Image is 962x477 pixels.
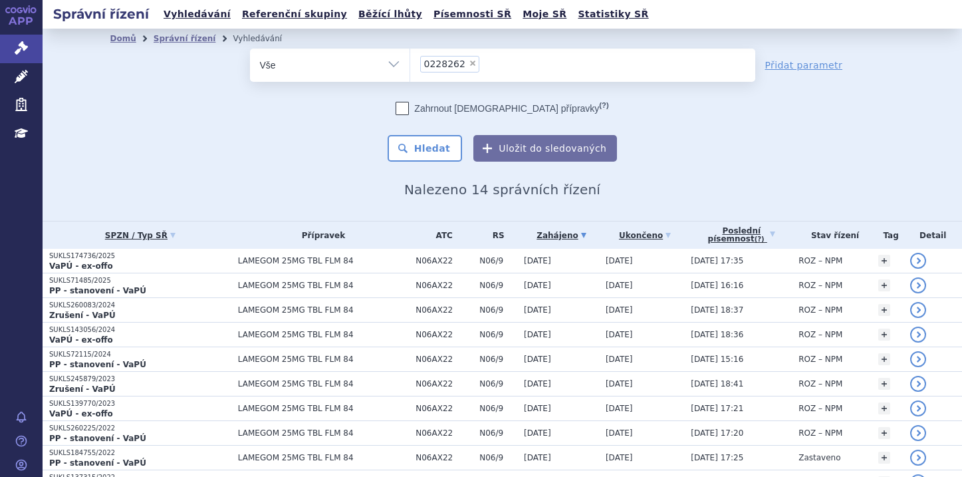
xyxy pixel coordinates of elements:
[416,305,473,315] span: N06AX22
[878,402,890,414] a: +
[878,329,890,341] a: +
[798,256,842,265] span: ROZ – NPM
[238,404,409,413] span: LAMEGOM 25MG TBL FLM 84
[479,330,517,339] span: N06/9
[49,276,231,285] p: SUKLS71485/2025
[238,355,409,364] span: LAMEGOM 25MG TBL FLM 84
[49,325,231,335] p: SUKLS143056/2024
[479,281,517,290] span: N06/9
[483,55,491,72] input: 0228262
[238,330,409,339] span: LAMEGOM 25MG TBL FLM 84
[409,222,473,249] th: ATC
[691,379,743,389] span: [DATE] 18:41
[755,236,765,243] abbr: (?)
[691,281,743,290] span: [DATE] 16:16
[872,222,903,249] th: Tag
[49,375,231,384] p: SUKLS245879/2023
[524,428,551,438] span: [DATE]
[49,385,116,394] strong: Zrušení - VaPÚ
[238,305,409,315] span: LAMEGOM 25MG TBL FLM 84
[49,409,113,418] strong: VaPÚ - ex-offo
[238,256,409,265] span: LAMEGOM 25MG TBL FLM 84
[49,399,231,408] p: SUKLS139770/2023
[479,256,517,265] span: N06/9
[798,379,842,389] span: ROZ – NPM
[691,305,743,315] span: [DATE] 18:37
[238,5,351,23] a: Referenční skupiny
[231,222,409,249] th: Přípravek
[903,222,962,249] th: Detail
[49,261,113,271] strong: VaPÚ - ex-offo
[416,428,473,438] span: N06AX22
[524,226,599,245] a: Zahájeno
[524,256,551,265] span: [DATE]
[49,301,231,310] p: SUKLS260083/2024
[49,286,146,295] strong: PP - stanovení - VaPÚ
[233,29,299,49] li: Vyhledávání
[469,59,477,67] span: ×
[416,355,473,364] span: N06AX22
[473,222,517,249] th: RS
[798,305,842,315] span: ROZ – NPM
[49,360,146,369] strong: PP - stanovení - VaPÚ
[479,355,517,364] span: N06/9
[910,400,926,416] a: detail
[416,453,473,462] span: N06AX22
[238,281,409,290] span: LAMEGOM 25MG TBL FLM 84
[691,330,743,339] span: [DATE] 18:36
[524,379,551,389] span: [DATE]
[416,330,473,339] span: N06AX22
[49,350,231,359] p: SUKLS72115/2024
[606,453,633,462] span: [DATE]
[606,256,633,265] span: [DATE]
[473,135,617,162] button: Uložit do sledovaných
[49,424,231,433] p: SUKLS260225/2022
[910,327,926,343] a: detail
[524,404,551,413] span: [DATE]
[606,379,633,389] span: [DATE]
[479,305,517,315] span: N06/9
[910,277,926,293] a: detail
[910,376,926,392] a: detail
[798,428,842,438] span: ROZ – NPM
[574,5,652,23] a: Statistiky SŘ
[606,404,633,413] span: [DATE]
[519,5,570,23] a: Moje SŘ
[691,256,743,265] span: [DATE] 17:35
[354,5,426,23] a: Běžící lhůty
[691,428,743,438] span: [DATE] 17:20
[798,355,842,364] span: ROZ – NPM
[878,452,890,464] a: +
[424,59,465,69] span: 0228262
[798,281,842,290] span: ROZ – NPM
[43,5,160,23] h2: Správní řízení
[606,355,633,364] span: [DATE]
[878,378,890,390] a: +
[878,255,890,267] a: +
[910,302,926,318] a: detail
[404,182,600,198] span: Nalezeno 14 správních řízení
[691,404,743,413] span: [DATE] 17:21
[878,279,890,291] a: +
[910,450,926,466] a: detail
[878,427,890,439] a: +
[524,281,551,290] span: [DATE]
[691,222,792,249] a: Poslednípísemnost(?)
[160,5,235,23] a: Vyhledávání
[524,305,551,315] span: [DATE]
[606,281,633,290] span: [DATE]
[49,226,231,245] a: SPZN / Typ SŘ
[524,330,551,339] span: [DATE]
[396,102,608,115] label: Zahrnout [DEMOGRAPHIC_DATA] přípravky
[606,305,633,315] span: [DATE]
[429,5,515,23] a: Písemnosti SŘ
[416,404,473,413] span: N06AX22
[878,353,890,365] a: +
[49,448,231,458] p: SUKLS184755/2022
[154,34,216,43] a: Správní řízení
[49,335,113,345] strong: VaPÚ - ex-offo
[524,355,551,364] span: [DATE]
[110,34,136,43] a: Domů
[238,379,409,389] span: LAMEGOM 25MG TBL FLM 84
[479,453,517,462] span: N06/9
